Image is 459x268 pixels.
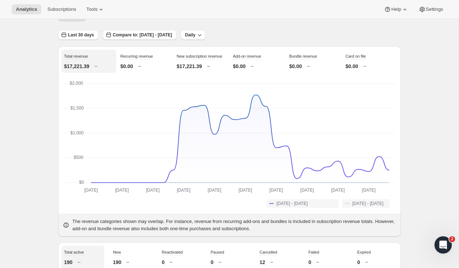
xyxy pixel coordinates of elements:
text: $1,000 [70,130,84,135]
span: Cancelled [259,250,277,254]
span: Last 30 days [68,32,94,38]
span: Compare to: [DATE] - [DATE] [113,32,172,38]
span: Bundle revenue [289,54,317,58]
iframe: Intercom live chat [434,236,452,254]
span: Total active [64,250,84,254]
button: [DATE] - [DATE] [342,199,389,208]
button: Help [380,4,412,14]
p: 0 [309,259,311,266]
text: [DATE] [146,188,159,193]
button: Daily [181,30,206,40]
text: $1,500 [70,106,84,111]
text: [DATE] [362,188,376,193]
p: $0.00 [289,63,302,70]
p: 12 [259,259,265,266]
span: [DATE] - [DATE] [276,201,307,206]
text: [DATE] [115,188,129,193]
text: [DATE] [300,188,314,193]
button: Tools [82,4,109,14]
span: New [113,250,121,254]
span: Analytics [16,6,37,12]
span: Help [391,6,401,12]
text: $0 [79,180,84,185]
p: $17,221.39 [64,63,89,70]
span: [DATE] - [DATE] [352,201,383,206]
text: [DATE] [269,188,283,193]
p: $0.00 [233,63,246,70]
span: Total revenue [64,54,88,58]
span: Expired [357,250,371,254]
span: Add-on revenue [233,54,261,58]
p: 190 [113,259,121,266]
span: Paused [211,250,224,254]
button: Settings [414,4,447,14]
p: $0.00 [121,63,133,70]
p: The revenue categories shown may overlap. For instance, revenue from recurring add-ons and bundle... [73,218,397,232]
span: Daily [185,32,196,38]
p: 0 [357,259,360,266]
span: Settings [426,6,443,12]
span: 2 [449,236,455,242]
text: [DATE] [177,188,191,193]
button: Compare to: [DATE] - [DATE] [103,30,176,40]
span: Tools [86,6,97,12]
span: New subscription revenue [177,54,223,58]
text: $2,000 [70,81,83,86]
button: Subscriptions [43,4,80,14]
button: [DATE] - [DATE] [266,199,338,208]
span: Failed [309,250,319,254]
span: Subscriptions [47,6,76,12]
p: 0 [162,259,165,266]
text: $500 [74,155,83,160]
button: Analytics [12,4,41,14]
text: [DATE] [84,188,98,193]
span: Reactivated [162,250,183,254]
text: [DATE] [331,188,345,193]
span: Card on file [346,54,366,58]
text: [DATE] [207,188,221,193]
p: $17,221.39 [177,63,202,70]
button: Last 30 days [58,30,99,40]
p: 0 [211,259,214,266]
span: Recurring revenue [121,54,153,58]
p: 190 [64,259,73,266]
text: [DATE] [239,188,252,193]
p: $0.00 [346,63,358,70]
